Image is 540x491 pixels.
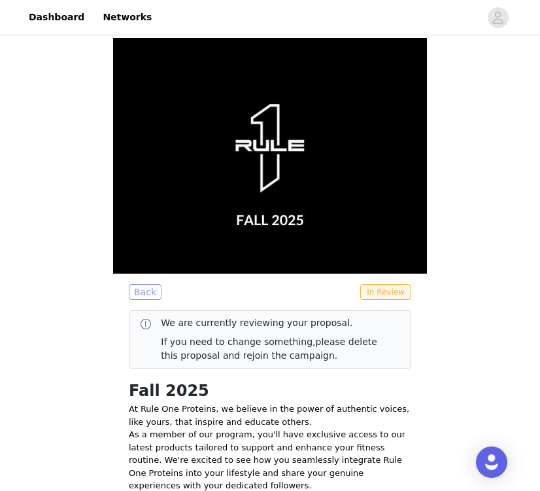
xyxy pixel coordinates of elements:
[161,335,390,363] p: If you need to change something,
[360,284,411,300] span: In Review
[129,379,411,403] h1: Fall 2025
[21,3,92,32] a: Dashboard
[129,403,411,428] p: At Rule One Proteins, we believe in the power of authentic voices, like yours, that inspire and e...
[161,316,390,330] p: We are currently reviewing your proposal.
[95,3,160,32] a: Networks
[129,284,161,300] button: Back
[492,7,504,28] div: avatar
[476,446,507,478] div: Open Intercom Messenger
[113,38,427,274] img: campaign image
